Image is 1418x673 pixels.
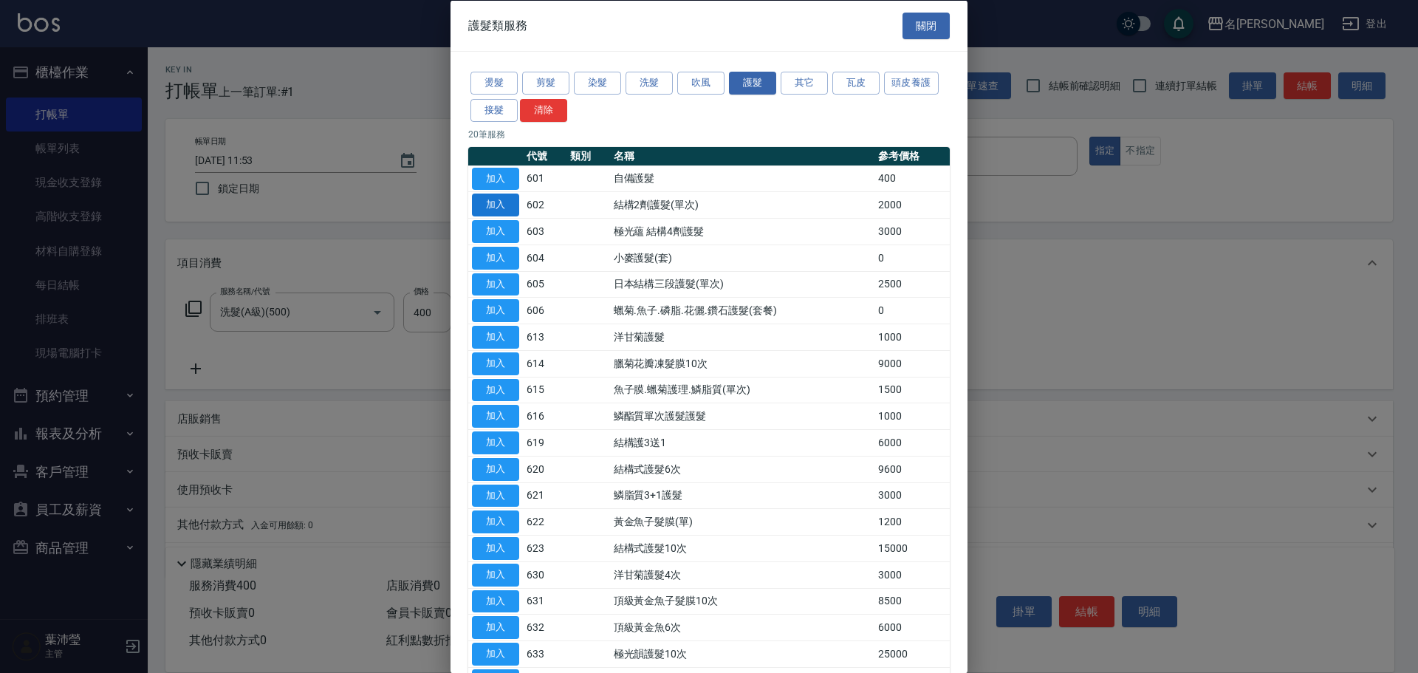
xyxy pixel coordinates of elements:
[874,165,950,192] td: 400
[472,537,519,560] button: 加入
[832,72,880,95] button: 瓦皮
[874,245,950,271] td: 0
[472,299,519,322] button: 加入
[523,508,566,535] td: 622
[472,563,519,586] button: 加入
[472,405,519,428] button: 加入
[472,273,519,295] button: 加入
[874,429,950,456] td: 6000
[610,350,874,377] td: 臘菊花瓣凍髮膜10次
[472,246,519,269] button: 加入
[874,324,950,350] td: 1000
[470,98,518,121] button: 接髮
[472,352,519,375] button: 加入
[523,561,566,588] td: 630
[781,72,828,95] button: 其它
[729,72,776,95] button: 護髮
[874,561,950,588] td: 3000
[468,127,950,140] p: 20 筆服務
[522,72,569,95] button: 剪髮
[610,561,874,588] td: 洋甘菊護髮4次
[523,640,566,667] td: 633
[523,588,566,615] td: 631
[523,245,566,271] td: 604
[472,643,519,666] button: 加入
[610,191,874,218] td: 結構2劑護髮(單次)
[523,350,566,377] td: 614
[874,640,950,667] td: 25000
[610,245,874,271] td: 小麥護髮(套)
[472,510,519,533] button: 加入
[677,72,725,95] button: 吹風
[472,590,519,612] button: 加入
[874,456,950,482] td: 9600
[472,457,519,480] button: 加入
[472,484,519,507] button: 加入
[566,146,610,165] th: 類別
[874,297,950,324] td: 0
[610,377,874,403] td: 魚子膜.蠟菊護理.鱗脂質(單次)
[874,146,950,165] th: 參考價格
[523,146,566,165] th: 代號
[874,588,950,615] td: 8500
[610,297,874,324] td: 蠟菊.魚子.磷脂.花儷.鑽石護髮(套餐)
[472,326,519,349] button: 加入
[472,431,519,454] button: 加入
[523,456,566,482] td: 620
[610,165,874,192] td: 自備護髮
[523,324,566,350] td: 613
[902,12,950,39] button: 關閉
[610,640,874,667] td: 極光韻護髮10次
[610,218,874,245] td: 極光蘊 結構4劑護髮
[874,377,950,403] td: 1500
[574,72,621,95] button: 染髮
[874,218,950,245] td: 3000
[523,482,566,509] td: 621
[472,220,519,243] button: 加入
[874,508,950,535] td: 1200
[626,72,673,95] button: 洗髮
[523,191,566,218] td: 602
[874,403,950,429] td: 1000
[523,165,566,192] td: 601
[523,403,566,429] td: 616
[610,429,874,456] td: 結構護3送1
[472,167,519,190] button: 加入
[472,194,519,216] button: 加入
[523,271,566,298] td: 605
[874,350,950,377] td: 9000
[523,429,566,456] td: 619
[610,324,874,350] td: 洋甘菊護髮
[610,271,874,298] td: 日本結構三段護髮(單次)
[610,146,874,165] th: 名稱
[523,535,566,561] td: 623
[874,535,950,561] td: 15000
[523,297,566,324] td: 606
[468,18,527,33] span: 護髮類服務
[610,482,874,509] td: 鱗脂質3+1護髮
[610,508,874,535] td: 黃金魚子髮膜(單)
[523,377,566,403] td: 615
[874,271,950,298] td: 2500
[470,72,518,95] button: 燙髮
[884,72,939,95] button: 頭皮養護
[472,378,519,401] button: 加入
[610,588,874,615] td: 頂級黃金魚子髮膜10次
[610,456,874,482] td: 結構式護髮6次
[610,403,874,429] td: 鱗酯質單次護髮護髮
[874,191,950,218] td: 2000
[610,614,874,640] td: 頂級黃金魚6次
[874,614,950,640] td: 6000
[874,482,950,509] td: 3000
[610,535,874,561] td: 結構式護髮10次
[523,218,566,245] td: 603
[523,614,566,640] td: 632
[520,98,567,121] button: 清除
[472,616,519,639] button: 加入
